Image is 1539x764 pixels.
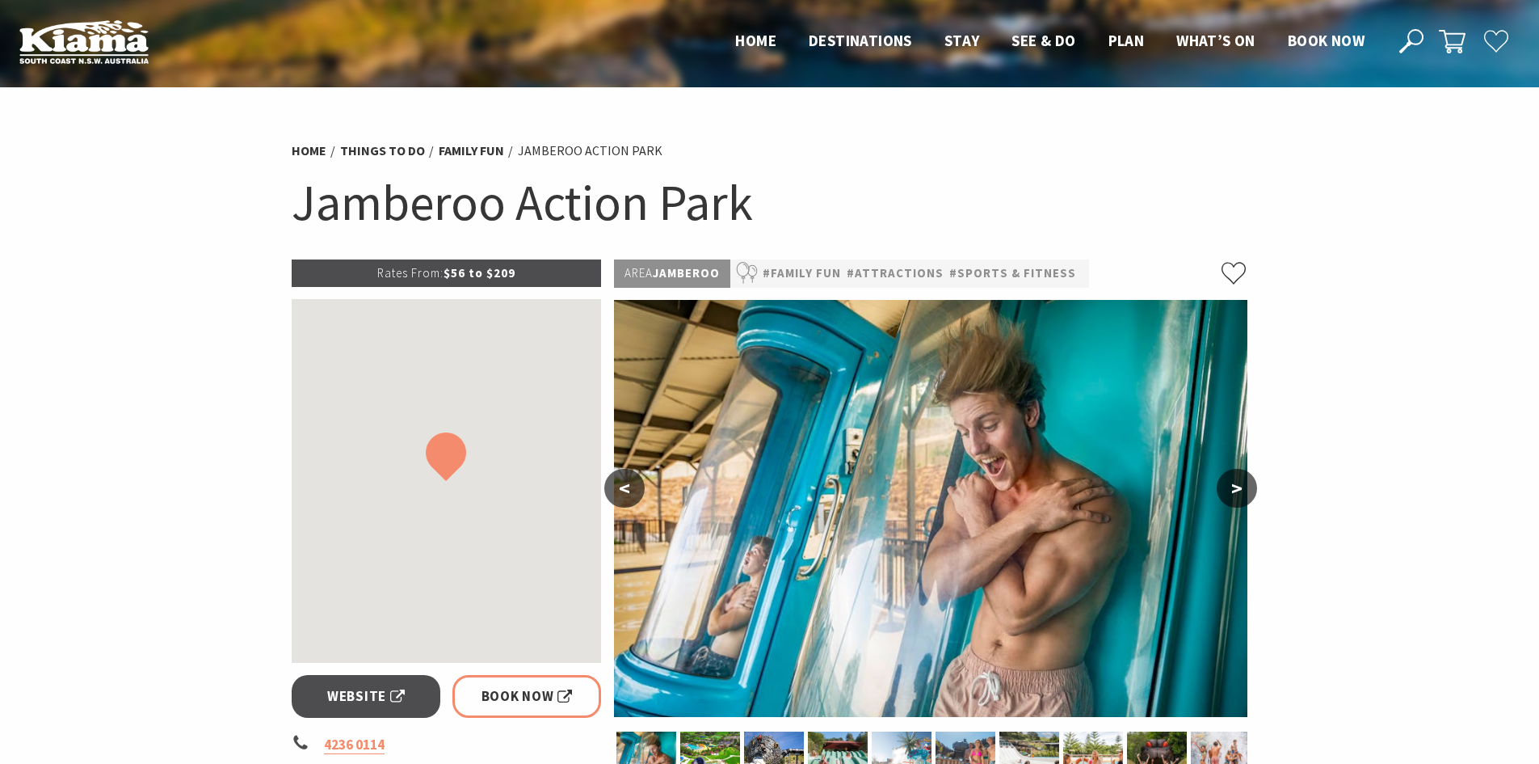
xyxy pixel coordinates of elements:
[1217,469,1257,508] button: >
[292,142,326,159] a: Home
[439,142,504,159] a: Family Fun
[735,31,776,50] span: Home
[292,675,441,718] a: Website
[719,28,1381,55] nav: Main Menu
[518,141,662,162] li: Jamberoo Action Park
[1108,31,1145,50] span: Plan
[847,264,944,284] a: #Attractions
[292,260,602,287] p: $56 to $209
[614,260,730,288] p: Jamberoo
[324,736,385,754] a: 4236 0114
[763,264,841,284] a: #Family Fun
[944,31,980,50] span: Stay
[809,31,912,50] span: Destinations
[377,265,444,281] span: Rates From:
[340,142,425,159] a: Things To Do
[1011,31,1075,50] span: See & Do
[292,170,1248,235] h1: Jamberoo Action Park
[949,264,1076,284] a: #Sports & Fitness
[614,300,1247,717] img: A Truly Hair Raising Experience - The Stinger, only at Jamberoo!
[1288,31,1364,50] span: Book now
[481,686,573,707] span: Book Now
[1176,31,1255,50] span: What’s On
[327,686,405,707] span: Website
[604,469,645,508] button: <
[19,19,149,64] img: Kiama Logo
[624,265,653,281] span: Area
[452,675,602,718] a: Book Now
